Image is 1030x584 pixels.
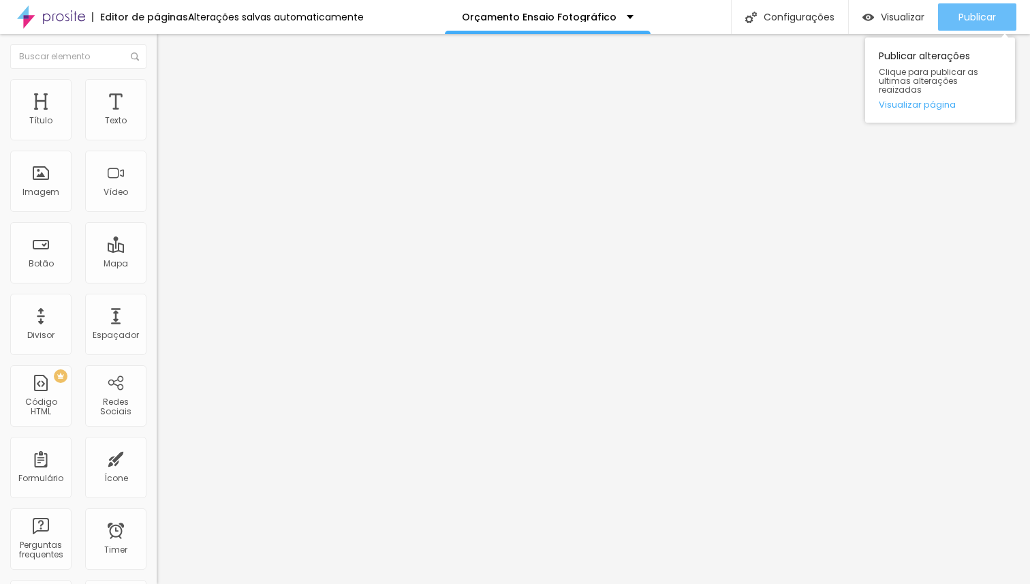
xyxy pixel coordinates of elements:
div: Redes Sociais [89,397,142,417]
p: Orçamento Ensaio Fotográfico [462,12,617,22]
button: Visualizar [849,3,938,31]
div: Ícone [104,474,128,483]
div: Publicar alterações [865,37,1015,123]
div: Perguntas frequentes [14,540,67,560]
span: Publicar [958,12,996,22]
img: Icone [131,52,139,61]
div: Divisor [27,331,54,340]
div: Alterações salvas automaticamente [188,12,364,22]
iframe: Editor [157,34,1030,584]
input: Buscar elemento [10,44,146,69]
div: Formulário [18,474,63,483]
img: Icone [745,12,757,23]
span: Visualizar [881,12,924,22]
div: Editor de páginas [92,12,188,22]
div: Espaçador [93,331,139,340]
span: Clique para publicar as ultimas alterações reaizadas [879,67,1001,95]
div: Texto [105,116,127,125]
div: Imagem [22,187,59,197]
div: Mapa [104,259,128,268]
div: Timer [104,545,127,555]
img: view-1.svg [862,12,874,23]
div: Código HTML [14,397,67,417]
button: Publicar [938,3,1016,31]
div: Botão [29,259,54,268]
div: Vídeo [104,187,128,197]
div: Título [29,116,52,125]
a: Visualizar página [879,100,1001,109]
